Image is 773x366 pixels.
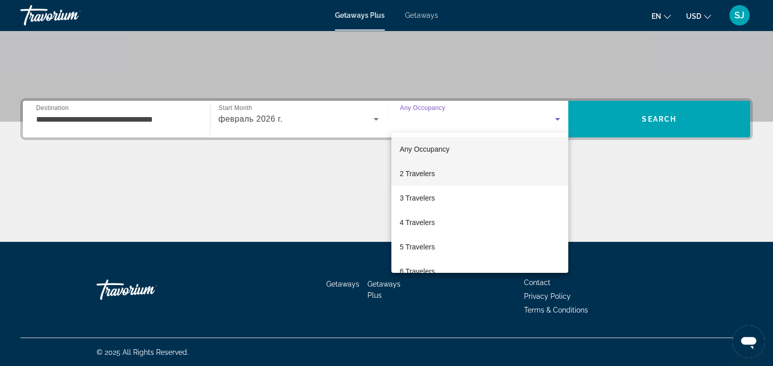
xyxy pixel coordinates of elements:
span: Any Occupancy [399,145,449,153]
span: 4 Travelers [399,216,435,229]
span: 6 Travelers [399,265,435,277]
span: 5 Travelers [399,241,435,253]
span: 2 Travelers [399,167,435,180]
iframe: Кнопка запуска окна обмена сообщениями [732,325,765,358]
span: 3 Travelers [399,192,435,204]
